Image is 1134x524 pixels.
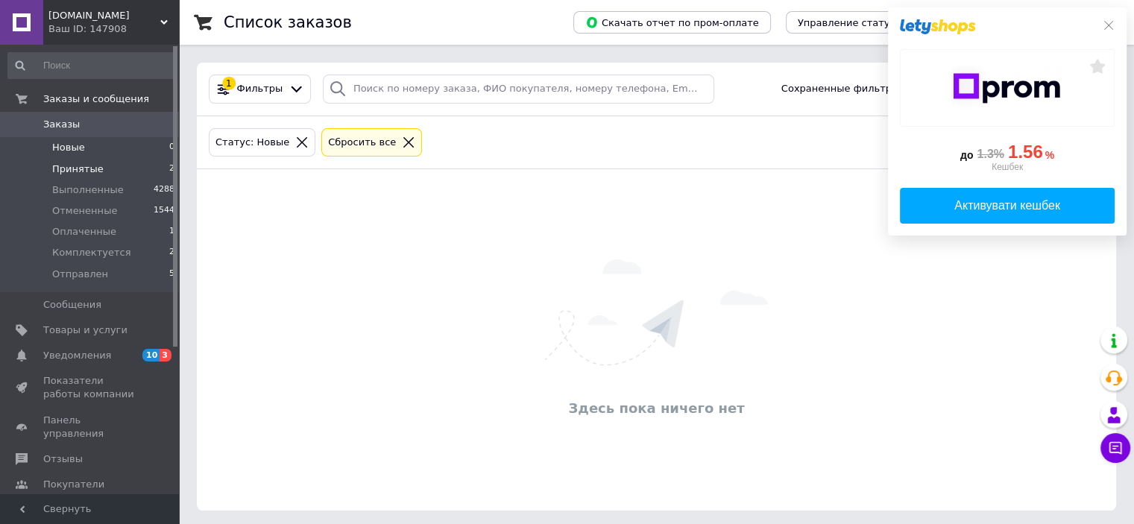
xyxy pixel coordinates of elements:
span: Комплектуется [52,246,130,259]
div: Статус: Новые [212,135,292,151]
span: Отмененные [52,204,117,218]
span: 0 [169,141,174,154]
span: Сообщения [43,298,101,312]
span: Отзывы [43,452,83,466]
span: Заказы и сообщения [43,92,149,106]
span: 1544 [154,204,174,218]
span: Уведомления [43,349,111,362]
span: Показатели работы компании [43,374,138,401]
span: Заказы [43,118,80,131]
input: Поиск по номеру заказа, ФИО покупателя, номеру телефона, Email, номеру накладной [323,75,714,104]
span: 2 [169,246,174,259]
span: 1 [169,225,174,239]
span: Оплаченные [52,225,116,239]
span: Товары и услуги [43,323,127,337]
button: Чат с покупателем [1100,433,1130,463]
span: Выполненные [52,183,124,197]
div: 1 [222,77,236,90]
button: Скачать отчет по пром-оплате [573,11,771,34]
span: 3 [160,349,171,362]
div: Здесь пока ничего нет [204,399,1109,417]
button: Управление статусами [786,11,927,34]
span: 4288 [154,183,174,197]
span: Новые [52,141,85,154]
h1: Список заказов [224,13,352,31]
span: Панель управления [43,414,138,441]
span: Скачать отчет по пром-оплате [585,16,759,29]
span: 10 [142,349,160,362]
span: Сохраненные фильтры: [781,82,903,96]
span: Управление статусами [798,17,915,28]
span: Покупатели [43,478,104,491]
span: Отправлен [52,268,108,281]
div: Сбросить все [325,135,399,151]
span: Принятые [52,162,104,176]
div: Ваш ID: 147908 [48,22,179,36]
span: Фильтры [237,82,283,96]
input: Поиск [7,52,176,79]
span: 5 [169,268,174,281]
span: 2 [169,162,174,176]
span: mamam.com.ua [48,9,160,22]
